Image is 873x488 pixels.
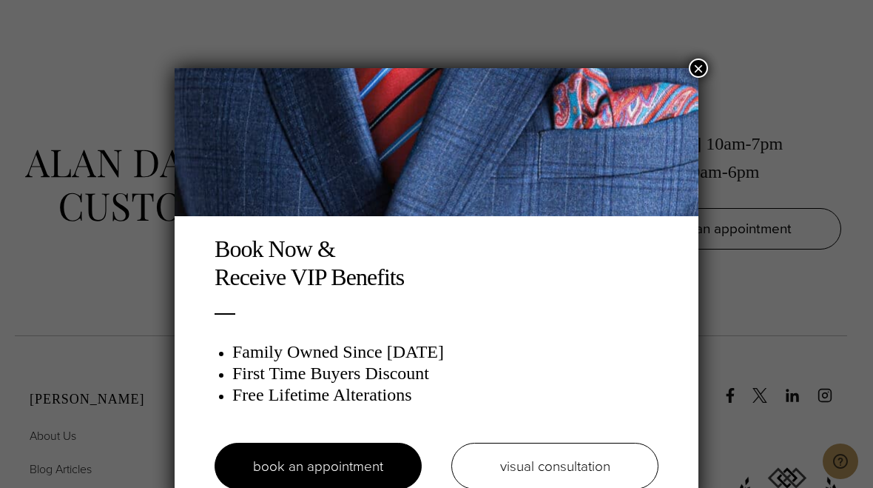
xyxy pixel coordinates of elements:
button: Close [689,59,708,78]
h3: Family Owned Since [DATE] [232,341,658,363]
h2: Book Now & Receive VIP Benefits [215,235,658,292]
h3: First Time Buyers Discount [232,363,658,384]
h3: Free Lifetime Alterations [232,384,658,406]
